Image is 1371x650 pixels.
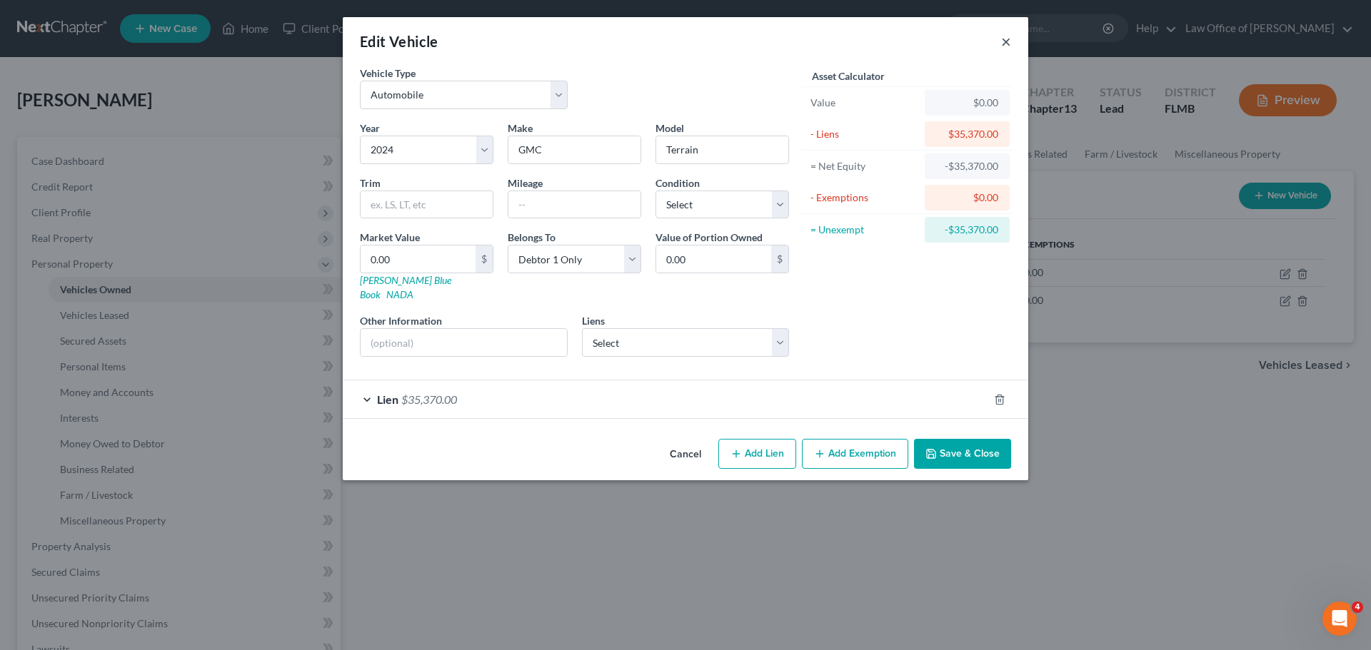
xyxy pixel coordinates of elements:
[582,313,605,328] label: Liens
[360,230,420,245] label: Market Value
[1001,33,1011,50] button: ×
[656,136,788,163] input: ex. Altima
[810,127,918,141] div: - Liens
[810,159,918,173] div: = Net Equity
[361,191,493,218] input: ex. LS, LT, etc
[508,176,543,191] label: Mileage
[810,96,918,110] div: Value
[360,66,416,81] label: Vehicle Type
[936,223,998,237] div: -$35,370.00
[812,68,885,83] label: Asset Calculator
[810,191,918,205] div: - Exemptions
[508,136,641,163] input: ex. Nissan
[656,176,700,191] label: Condition
[658,440,713,469] button: Cancel
[401,392,457,406] span: $35,370.00
[508,231,556,243] span: Belongs To
[802,439,908,469] button: Add Exemption
[361,329,567,356] input: (optional)
[1352,601,1363,613] span: 4
[361,245,476,273] input: 0.00
[936,96,998,110] div: $0.00
[476,245,493,273] div: $
[771,245,788,273] div: $
[936,127,998,141] div: $35,370.00
[656,245,771,273] input: 0.00
[508,191,641,218] input: --
[936,191,998,205] div: $0.00
[914,439,1011,469] button: Save & Close
[360,121,380,136] label: Year
[360,176,381,191] label: Trim
[360,313,442,328] label: Other Information
[360,274,451,300] a: [PERSON_NAME] Blue Book
[508,122,533,134] span: Make
[718,439,796,469] button: Add Lien
[1322,601,1357,636] iframe: Intercom live chat
[656,230,763,245] label: Value of Portion Owned
[386,288,413,300] a: NADA
[377,392,398,406] span: Lien
[360,31,438,51] div: Edit Vehicle
[656,121,684,136] label: Model
[810,223,918,237] div: = Unexempt
[936,159,998,173] div: -$35,370.00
